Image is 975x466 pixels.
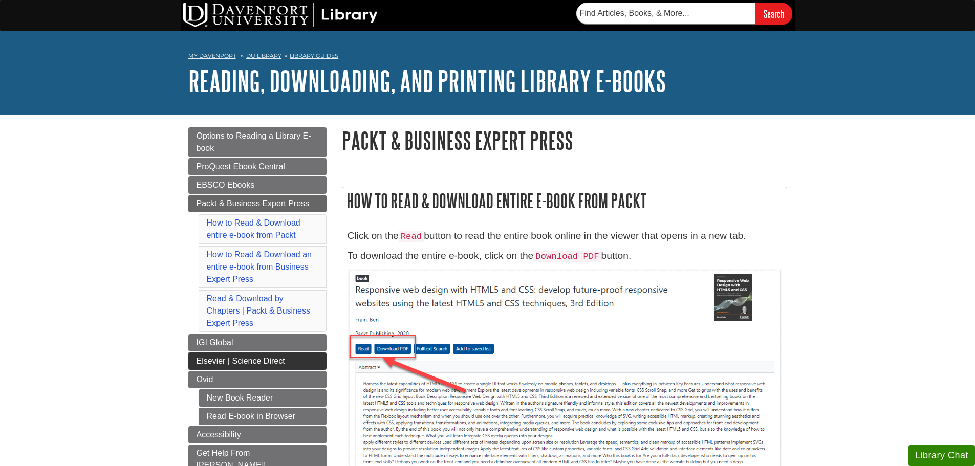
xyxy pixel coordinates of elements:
button: Library Chat [908,445,975,466]
img: DU Library [183,3,378,27]
a: Reading, Downloading, and Printing Library E-books [188,65,666,97]
a: Ovid [188,371,327,388]
span: Elsevier | Science Direct [197,357,285,365]
h2: How to Read & Download entire e-book from Packt [342,187,787,214]
a: ProQuest Ebook Central [188,158,327,175]
span: EBSCO Ebooks [197,181,255,189]
span: Options to Reading a Library E-book [197,131,311,152]
a: Read E-book in Browser [199,408,327,425]
a: Options to Reading a Library E-book [188,127,327,157]
input: Search [755,3,792,25]
a: Library Guides [290,52,338,59]
a: Accessibility [188,426,327,443]
a: My Davenport [188,52,236,60]
a: Packt & Business Expert Press [188,195,327,212]
a: DU Library [246,52,281,59]
a: How to Read & Download entire e-book from Packt [207,218,300,239]
span: Ovid [197,375,213,384]
a: How to Read & Download an entire e-book from Business Expert Press [207,250,312,283]
code: Download PDF [533,251,601,262]
a: EBSCO Ebooks [188,176,327,194]
a: Elsevier | Science Direct [188,352,327,370]
span: ProQuest Ebook Central [197,162,285,171]
input: Find Articles, Books, & More... [576,3,755,24]
a: IGI Global [188,334,327,351]
nav: breadcrumb [188,49,787,65]
span: IGI Global [197,338,233,347]
a: Read & Download by Chapters | Packt & Business Expert Press [207,294,310,327]
h1: Packt & Business Expert Press [342,127,787,153]
p: To download the entire e-book, click on the button. [348,249,782,263]
span: Packt & Business Expert Press [197,199,310,208]
form: Searches DU Library's articles, books, and more [576,3,792,25]
code: Read [399,231,424,242]
a: New Book Reader [199,389,327,407]
span: Accessibility [197,430,241,439]
p: Click on the button to read the entire book online in the viewer that opens in a new tab. [348,229,782,243]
